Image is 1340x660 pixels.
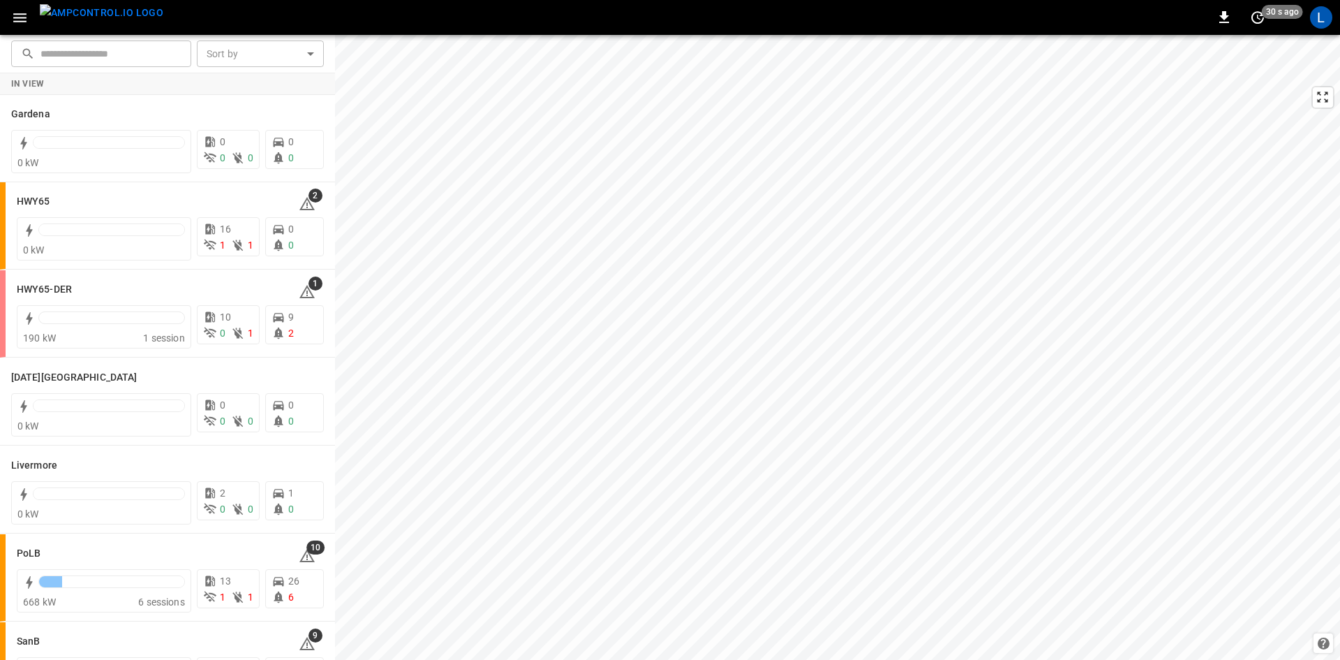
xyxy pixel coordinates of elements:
[220,416,225,427] span: 0
[40,4,163,22] img: ampcontrol.io logo
[220,311,231,323] span: 10
[17,194,50,210] h6: HWY65
[220,328,225,339] span: 0
[11,79,45,89] strong: In View
[17,157,39,168] span: 0 kW
[17,282,72,298] h6: HWY65-DER
[1310,6,1332,29] div: profile-icon
[308,189,322,203] span: 2
[288,223,294,235] span: 0
[138,596,185,608] span: 6 sessions
[11,107,50,122] h6: Gardena
[23,244,45,256] span: 0 kW
[220,240,225,251] span: 1
[23,332,56,344] span: 190 kW
[288,487,294,499] span: 1
[17,508,39,520] span: 0 kW
[288,240,294,251] span: 0
[220,152,225,163] span: 0
[248,328,253,339] span: 1
[248,240,253,251] span: 1
[288,399,294,411] span: 0
[220,136,225,147] span: 0
[288,592,294,603] span: 6
[288,416,294,427] span: 0
[11,458,57,474] h6: Livermore
[288,136,294,147] span: 0
[17,634,40,650] h6: SanB
[220,487,225,499] span: 2
[1262,5,1303,19] span: 30 s ago
[220,592,225,603] span: 1
[248,152,253,163] span: 0
[248,592,253,603] span: 1
[306,541,325,555] span: 10
[335,35,1340,660] canvas: Map
[288,575,299,587] span: 26
[220,575,231,587] span: 13
[288,504,294,515] span: 0
[17,546,40,562] h6: PoLB
[308,629,322,643] span: 9
[220,504,225,515] span: 0
[143,332,184,344] span: 1 session
[248,504,253,515] span: 0
[308,277,322,291] span: 1
[11,370,137,386] h6: Karma Center
[23,596,56,608] span: 668 kW
[17,420,39,432] span: 0 kW
[288,311,294,323] span: 9
[1246,6,1269,29] button: set refresh interval
[220,223,231,235] span: 16
[288,328,294,339] span: 2
[248,416,253,427] span: 0
[220,399,225,411] span: 0
[288,152,294,163] span: 0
